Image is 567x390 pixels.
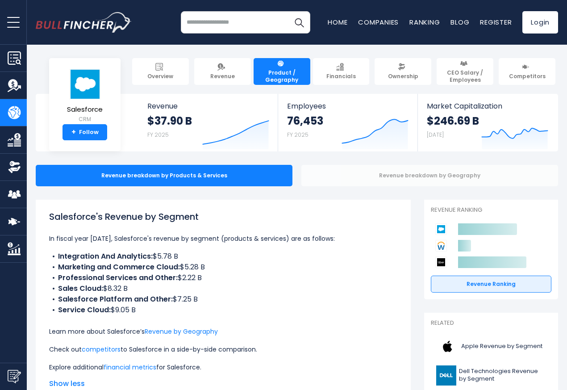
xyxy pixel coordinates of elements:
[435,240,447,252] img: Workday competitors logo
[431,334,551,359] a: Apple Revenue by Segment
[431,363,551,388] a: Dell Technologies Revenue by Segment
[450,17,469,27] a: Blog
[82,345,121,354] a: competitors
[49,326,397,337] p: Learn more about Salesforce’s
[288,11,310,34] button: Search
[49,233,397,244] p: In fiscal year [DATE], Salesforce's revenue by segment (products & services) are as follows:
[461,343,542,350] span: Apple Revenue by Segment
[431,206,551,214] p: Revenue Ranking
[36,12,132,33] a: Go to homepage
[509,73,546,80] span: Competitors
[49,251,397,262] li: $5.78 B
[36,165,292,186] div: Revenue breakdown by Products & Services
[147,131,169,138] small: FY 2025
[67,106,103,113] span: Salesforce
[409,17,440,27] a: Ranking
[49,344,397,355] p: Check out to Salesforce in a side-by-side comparison.
[427,114,479,128] strong: $246.69 B
[427,102,548,110] span: Market Capitalization
[436,336,459,356] img: AAPL logo
[194,58,251,85] a: Revenue
[36,12,132,33] img: bullfincher logo
[58,251,153,261] b: Integration And Analytics:
[436,365,456,386] img: DELL logo
[313,58,370,85] a: Financials
[132,58,189,85] a: Overview
[49,362,397,373] p: Explore additional for Salesforce.
[358,17,399,27] a: Companies
[287,114,323,128] strong: 76,453
[71,128,76,136] strong: +
[58,294,173,304] b: Salesforce Platform and Other:
[49,305,397,315] li: $9.05 B
[49,294,397,305] li: $7.25 B
[278,94,417,151] a: Employees 76,453 FY 2025
[480,17,512,27] a: Register
[287,131,309,138] small: FY 2025
[210,73,235,80] span: Revenue
[63,124,107,140] a: +Follow
[147,114,192,128] strong: $37.90 B
[138,94,278,151] a: Revenue $37.90 B FY 2025
[431,319,551,327] p: Related
[58,283,103,294] b: Sales Cloud:
[375,58,431,85] a: Ownership
[49,210,397,223] h1: Salesforce's Revenue by Segment
[147,102,269,110] span: Revenue
[58,273,178,283] b: Professional Services and Other:
[459,368,546,383] span: Dell Technologies Revenue by Segment
[522,11,558,34] a: Login
[437,58,493,85] a: CEO Salary / Employees
[258,69,306,83] span: Product / Geography
[67,69,103,125] a: Salesforce CRM
[435,223,447,235] img: Salesforce competitors logo
[427,131,444,138] small: [DATE]
[104,363,156,372] a: financial metrics
[431,276,551,293] a: Revenue Ranking
[254,58,310,85] a: Product / Geography
[499,58,555,85] a: Competitors
[8,160,21,174] img: Ownership
[441,69,489,83] span: CEO Salary / Employees
[301,165,558,186] div: Revenue breakdown by Geography
[49,273,397,283] li: $2.22 B
[49,262,397,273] li: $5.28 B
[58,305,111,315] b: Service Cloud:
[147,73,173,80] span: Overview
[49,283,397,294] li: $8.32 B
[328,17,347,27] a: Home
[326,73,356,80] span: Financials
[435,256,447,268] img: Uber Technologies competitors logo
[388,73,418,80] span: Ownership
[145,327,218,336] a: Revenue by Geography
[418,94,557,151] a: Market Capitalization $246.69 B [DATE]
[287,102,408,110] span: Employees
[67,115,103,123] small: CRM
[49,378,397,389] span: Show less
[58,262,180,272] b: Marketing and Commerce Cloud:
